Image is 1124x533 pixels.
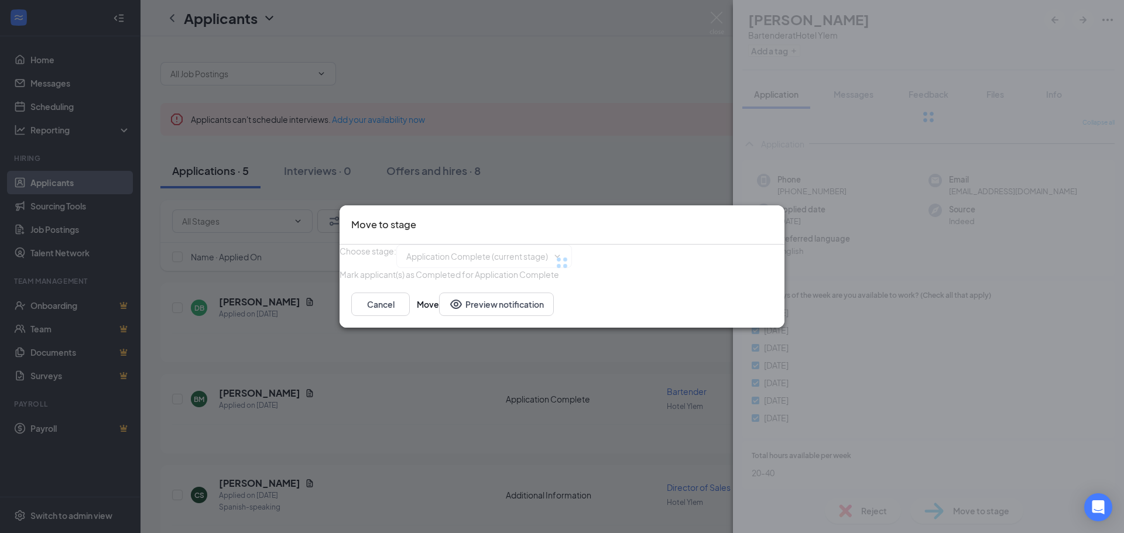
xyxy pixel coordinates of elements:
[449,297,463,311] svg: Eye
[351,217,416,232] h3: Move to stage
[1084,493,1112,521] div: Open Intercom Messenger
[351,293,410,316] button: Cancel
[439,293,554,316] button: Preview notificationEye
[417,293,439,316] button: Move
